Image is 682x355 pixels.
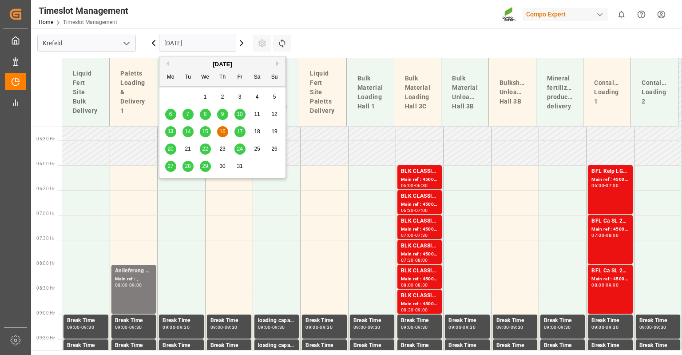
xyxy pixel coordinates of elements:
[415,325,428,329] div: 09:30
[401,167,438,176] div: BLK CLASSIC [DATE]+3+TE BULK
[80,325,81,329] div: -
[591,233,604,237] div: 07:00
[591,183,604,187] div: 06:00
[164,61,169,66] button: Previous Month
[401,325,414,329] div: 09:00
[401,70,434,115] div: Bulk Material Loading Hall 3C
[129,283,142,287] div: 09:00
[401,308,414,312] div: 08:30
[182,161,194,172] div: Choose Tuesday, October 28th, 2025
[604,233,606,237] div: -
[269,126,280,137] div: Choose Sunday, October 19th, 2025
[401,275,438,283] div: Main ref : 4500001237, 2000001433
[252,109,263,120] div: Choose Saturday, October 11th, 2025
[496,325,509,329] div: 09:00
[217,126,228,137] div: Choose Thursday, October 16th, 2025
[606,233,619,237] div: 08:00
[271,325,272,329] div: -
[652,350,653,354] div: -
[117,65,150,119] div: Paletts Loading & Delivery 1
[210,325,223,329] div: 09:00
[81,350,94,354] div: 10:00
[217,161,228,172] div: Choose Thursday, October 30th, 2025
[36,236,55,241] span: 07:30 Hr
[543,70,576,115] div: Mineral fertilizer production delivery
[652,325,653,329] div: -
[604,183,606,187] div: -
[182,72,194,83] div: Tu
[115,341,152,350] div: Break Time
[252,144,263,155] div: Choose Saturday, October 25th, 2025
[36,186,55,191] span: 06:30 Hr
[163,316,200,325] div: Break Time
[271,146,277,152] span: 26
[37,35,136,52] input: Type to search/select
[129,325,142,329] div: 09:30
[276,61,282,66] button: Next Month
[463,350,476,354] div: 10:00
[258,325,271,329] div: 09:00
[401,258,414,262] div: 07:30
[252,92,263,103] div: Choose Saturday, October 4th, 2025
[415,233,428,237] div: 07:30
[305,341,343,350] div: Break Time
[200,72,211,83] div: We
[401,251,438,258] div: Main ref : 4500001239, 2000001433
[272,325,285,329] div: 09:30
[36,211,55,216] span: 07:00 Hr
[401,217,438,226] div: BLK CLASSIC [DATE]+3+TE BULK
[175,325,177,329] div: -
[591,341,629,350] div: Break Time
[414,308,415,312] div: -
[604,283,606,287] div: -
[202,146,208,152] span: 22
[353,316,391,325] div: Break Time
[557,350,558,354] div: -
[258,350,271,354] div: 09:30
[401,192,438,201] div: BLK CLASSIC [DATE]+3+TE BULK
[461,325,463,329] div: -
[223,325,224,329] div: -
[217,92,228,103] div: Choose Thursday, October 2nd, 2025
[165,161,176,172] div: Choose Monday, October 27th, 2025
[401,283,414,287] div: 08:00
[414,283,415,287] div: -
[217,72,228,83] div: Th
[36,136,55,141] span: 05:30 Hr
[448,325,461,329] div: 09:00
[401,208,414,212] div: 06:30
[639,316,677,325] div: Break Time
[414,208,415,212] div: -
[320,325,333,329] div: 09:30
[415,308,428,312] div: 09:00
[606,325,619,329] div: 09:30
[631,4,651,24] button: Help Center
[221,111,224,117] span: 9
[258,316,295,325] div: loading capacity
[591,226,629,233] div: Main ref : 4500001333, 2000001563
[306,65,339,119] div: Liquid Fert Site Paletts Delivery
[200,126,211,137] div: Choose Wednesday, October 15th, 2025
[305,325,318,329] div: 09:00
[238,94,242,100] span: 3
[591,267,629,275] div: BFL Ca SL 200L (x4) CL,ES,LAT MTO
[544,350,557,354] div: 09:30
[128,283,129,287] div: -
[237,146,242,152] span: 24
[401,183,414,187] div: 06:00
[202,163,208,169] span: 29
[401,291,438,300] div: BLK CLASSIC [DATE]+3+TE BULK
[200,109,211,120] div: Choose Wednesday, October 8th, 2025
[219,163,225,169] span: 30
[448,350,461,354] div: 09:30
[401,176,438,183] div: Main ref : 4500001242, 2000001433
[558,350,571,354] div: 10:00
[185,146,190,152] span: 21
[591,350,604,354] div: 09:30
[225,325,238,329] div: 09:30
[204,94,207,100] span: 1
[558,325,571,329] div: 09:30
[182,144,194,155] div: Choose Tuesday, October 21st, 2025
[320,350,333,354] div: 10:00
[509,325,510,329] div: -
